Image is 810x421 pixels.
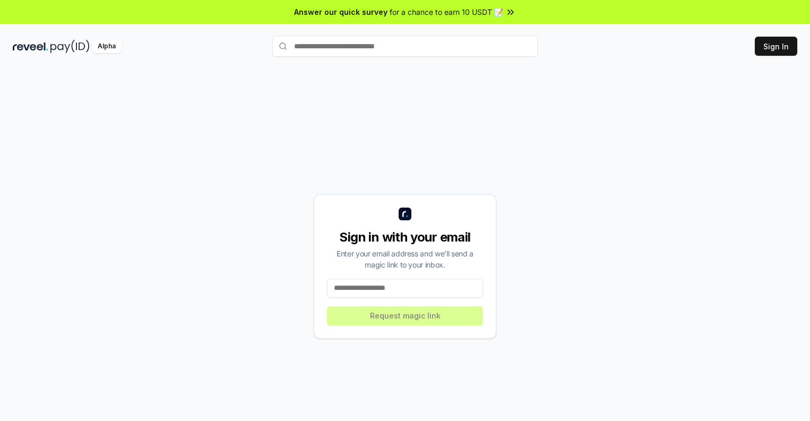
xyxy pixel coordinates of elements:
[755,37,797,56] button: Sign In
[50,40,90,53] img: pay_id
[399,208,411,220] img: logo_small
[13,40,48,53] img: reveel_dark
[294,6,387,18] span: Answer our quick survey
[327,229,483,246] div: Sign in with your email
[390,6,503,18] span: for a chance to earn 10 USDT 📝
[327,248,483,270] div: Enter your email address and we’ll send a magic link to your inbox.
[92,40,122,53] div: Alpha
